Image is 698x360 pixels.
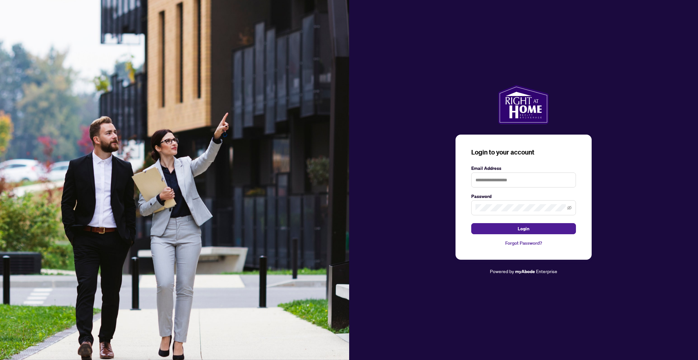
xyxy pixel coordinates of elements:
span: Enterprise [536,268,557,274]
h3: Login to your account [471,148,576,157]
button: Login [471,223,576,234]
label: Password [471,193,576,200]
span: Powered by [490,268,514,274]
span: eye-invisible [567,205,572,210]
span: Login [518,223,529,234]
img: ma-logo [498,85,549,124]
a: Forgot Password? [471,239,576,247]
a: myAbode [515,268,535,275]
label: Email Address [471,165,576,172]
